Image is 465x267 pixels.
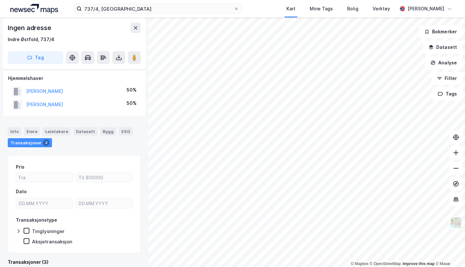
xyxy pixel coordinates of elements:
[8,138,52,147] div: Transaksjoner
[347,5,358,13] div: Bolig
[310,5,333,13] div: Mine Tags
[433,236,465,267] div: Kontrollprogram for chat
[351,261,368,266] a: Mapbox
[419,25,462,38] button: Bokmerker
[431,72,462,85] button: Filter
[16,216,57,224] div: Transaksjonstype
[100,127,116,136] div: Bygg
[32,239,72,245] div: Aksjetransaksjon
[8,23,52,33] div: Ingen adresse
[370,261,401,266] a: OpenStreetMap
[432,87,462,100] button: Tags
[10,4,58,14] img: logo.a4113a55bc3d86da70a041830d287a7e.svg
[16,172,73,182] input: Fra
[24,127,40,136] div: Eiere
[16,163,25,171] div: Pris
[127,99,137,107] div: 50%
[127,86,137,94] div: 50%
[8,36,54,43] div: Indre Østfold, 737/4
[8,127,21,136] div: Info
[43,139,49,146] div: 3
[408,5,444,13] div: [PERSON_NAME]
[423,41,462,54] button: Datasett
[450,217,462,229] img: Z
[73,127,98,136] div: Datasett
[119,127,133,136] div: ESG
[82,4,234,14] input: Søk på adresse, matrikkel, gårdeiere, leietakere eller personer
[76,172,132,182] input: Til 800000
[8,74,140,82] div: Hjemmelshaver
[32,228,65,234] div: Tinglysninger
[16,198,73,208] input: DD.MM.YYYY
[43,127,71,136] div: Leietakere
[8,51,63,64] button: Tag
[8,258,141,266] div: Transaksjoner (3)
[286,5,295,13] div: Kart
[433,236,465,267] iframe: Chat Widget
[425,56,462,69] button: Analyse
[403,261,435,266] a: Improve this map
[16,188,27,195] div: Dato
[76,198,132,208] input: DD.MM.YYYY
[373,5,390,13] div: Verktøy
